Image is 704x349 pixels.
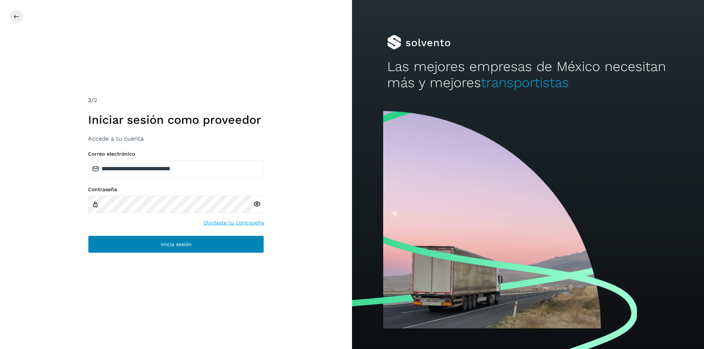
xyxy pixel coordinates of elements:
[88,113,264,127] h1: Iniciar sesión como proveedor
[88,97,91,104] span: 2
[203,219,264,227] a: Olvidaste tu contraseña
[88,235,264,253] button: Inicia sesión
[481,75,569,90] span: transportistas
[88,186,264,193] label: Contraseña
[88,96,264,105] div: /2
[387,59,669,91] h2: Las mejores empresas de México necesitan más y mejores
[161,242,192,247] span: Inicia sesión
[88,135,264,142] h3: Accede a tu cuenta
[88,151,264,157] label: Correo electrónico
